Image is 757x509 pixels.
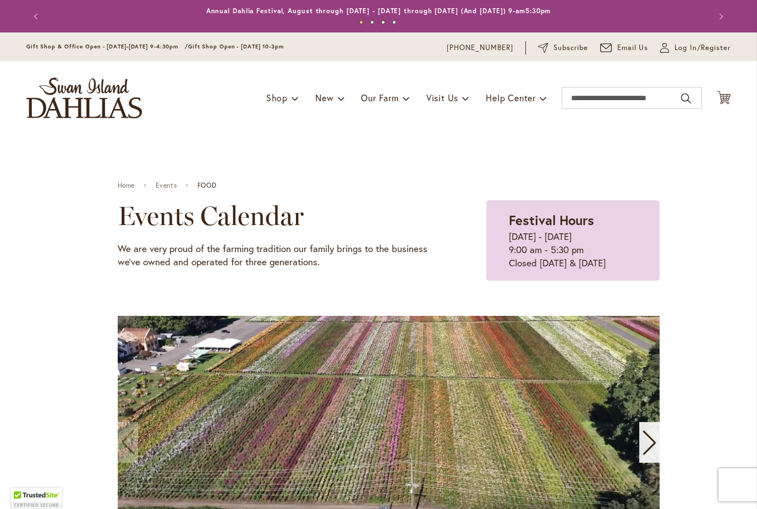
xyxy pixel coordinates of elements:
[156,182,177,189] a: Events
[553,42,588,53] span: Subscribe
[538,42,588,53] a: Subscribe
[447,42,513,53] a: [PHONE_NUMBER]
[206,7,551,15] a: Annual Dahlia Festival, August through [DATE] - [DATE] through [DATE] (And [DATE]) 9-am5:30pm
[617,42,649,53] span: Email Us
[392,20,396,24] button: 4 of 4
[118,182,135,189] a: Home
[674,42,731,53] span: Log In/Register
[361,92,398,103] span: Our Farm
[118,242,432,269] p: We are very proud of the farming tradition our family brings to the business we've owned and oper...
[315,92,333,103] span: New
[660,42,731,53] a: Log In/Register
[198,182,216,189] span: FOOD
[26,78,142,118] a: store logo
[509,230,637,270] p: [DATE] - [DATE] 9:00 am - 5:30 pm Closed [DATE] & [DATE]
[188,43,284,50] span: Gift Shop Open - [DATE] 10-3pm
[426,92,458,103] span: Visit Us
[26,6,48,28] button: Previous
[370,20,374,24] button: 2 of 4
[118,200,432,231] h2: Events Calendar
[266,92,288,103] span: Shop
[486,92,536,103] span: Help Center
[26,43,188,50] span: Gift Shop & Office Open - [DATE]-[DATE] 9-4:30pm /
[381,20,385,24] button: 3 of 4
[600,42,649,53] a: Email Us
[709,6,731,28] button: Next
[509,211,594,229] strong: Festival Hours
[359,20,363,24] button: 1 of 4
